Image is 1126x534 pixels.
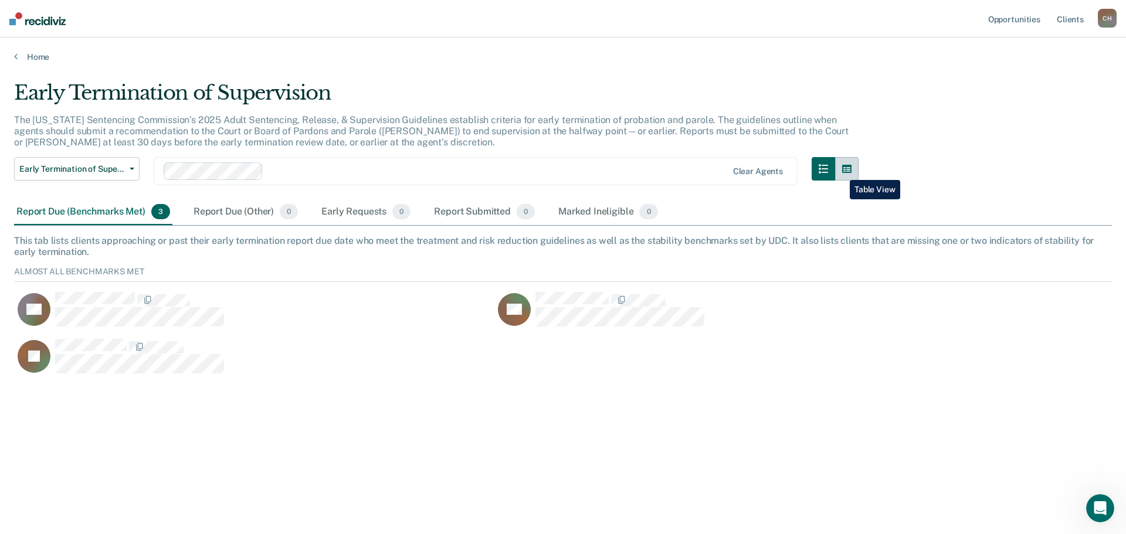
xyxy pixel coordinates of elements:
[191,199,300,225] div: Report Due (Other)0
[14,338,494,385] div: CaseloadOpportunityCell-253307
[14,291,494,338] div: CaseloadOpportunityCell-143434
[14,157,140,181] button: Early Termination of Supervision
[14,52,1112,62] a: Home
[392,204,411,219] span: 0
[517,204,535,219] span: 0
[319,199,413,225] div: Early Requests0
[432,199,537,225] div: Report Submitted0
[14,114,849,148] p: The [US_STATE] Sentencing Commission’s 2025 Adult Sentencing, Release, & Supervision Guidelines e...
[14,267,1112,282] div: Almost All Benchmarks Met
[733,166,783,176] div: Clear agents
[1098,9,1117,28] button: CH
[151,204,170,219] span: 3
[1086,494,1114,522] iframe: Intercom live chat
[14,81,859,114] div: Early Termination of Supervision
[19,164,125,174] span: Early Termination of Supervision
[9,12,66,25] img: Recidiviz
[494,291,975,338] div: CaseloadOpportunityCell-256676
[14,235,1112,257] div: This tab lists clients approaching or past their early termination report due date who meet the t...
[14,199,172,225] div: Report Due (Benchmarks Met)3
[1098,9,1117,28] div: C H
[639,204,657,219] span: 0
[556,199,660,225] div: Marked Ineligible0
[280,204,298,219] span: 0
